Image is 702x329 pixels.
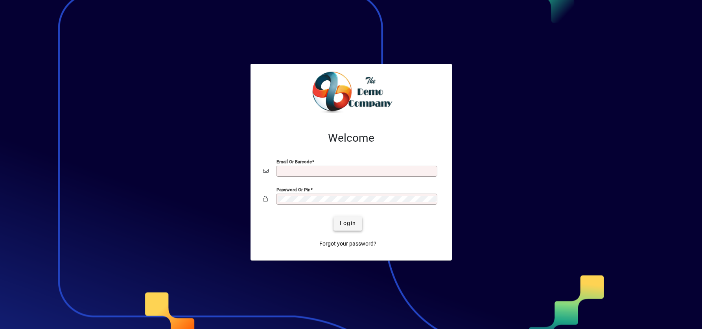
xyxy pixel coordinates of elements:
button: Login [333,216,362,231]
mat-label: Email or Barcode [276,159,312,164]
span: Login [340,219,356,227]
h2: Welcome [263,131,439,145]
a: Forgot your password? [316,237,380,251]
mat-label: Password or Pin [276,187,310,192]
span: Forgot your password? [319,240,376,248]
